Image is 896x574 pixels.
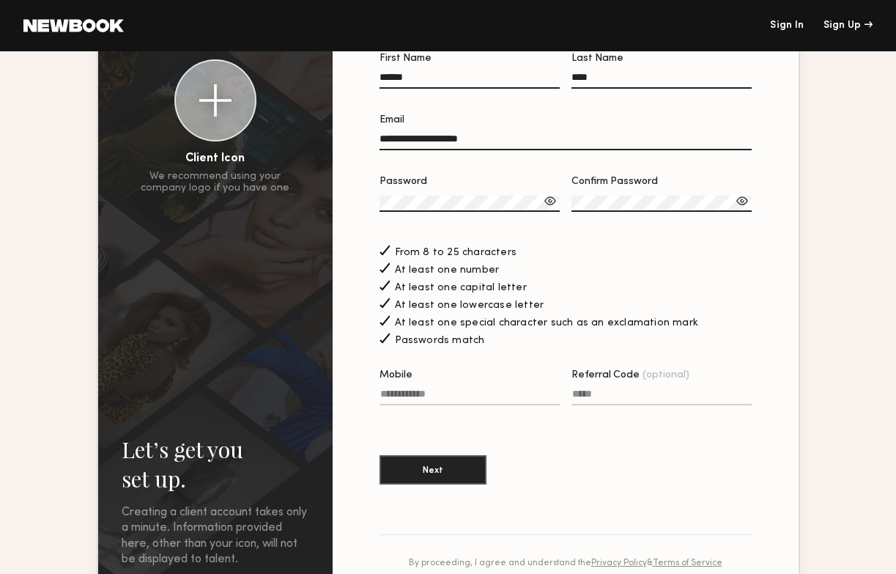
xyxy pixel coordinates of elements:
[571,370,752,380] div: Referral Code
[141,171,289,194] div: We recommend using your company logo if you have one
[395,336,485,346] span: Passwords match
[379,115,752,125] div: Email
[395,283,527,293] span: At least one capital letter
[395,265,500,276] span: At least one number
[379,455,486,485] button: Next
[571,54,752,64] div: Last Name
[571,196,752,212] input: Confirm Password
[379,370,560,380] div: Mobile
[395,301,544,311] span: At least one lowercase letter
[379,177,560,187] div: Password
[770,21,804,31] a: Sign In
[122,505,309,568] div: Creating a client account takes only a minute. Information provided here, other than your icon, w...
[379,559,752,568] div: By proceeding, I agree and understand the &
[591,559,647,567] a: Privacy Policy
[185,153,245,165] div: Client Icon
[395,318,699,328] span: At least one special character such as an exclamation mark
[379,196,560,212] input: Password
[653,559,722,567] a: Terms of Service
[571,389,752,405] input: Referral Code(optional)
[379,133,752,150] input: Email
[122,435,309,493] h2: Let’s get you set up.
[379,389,560,405] input: Mobile
[395,248,517,258] span: From 8 to 25 characters
[571,177,752,187] div: Confirm Password
[379,54,560,64] div: First Name
[379,72,560,89] input: First Name
[643,370,689,380] span: (optional)
[571,72,752,89] input: Last Name
[823,21,873,31] div: Sign Up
